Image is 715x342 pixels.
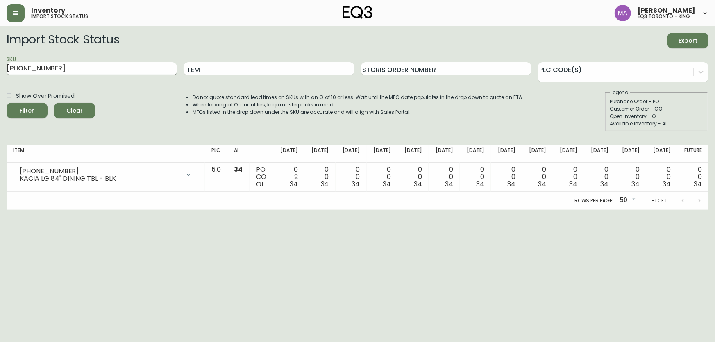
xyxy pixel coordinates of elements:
[574,197,613,204] p: Rows per page:
[622,166,640,188] div: 0 0
[476,179,484,189] span: 34
[610,89,630,96] legend: Legend
[538,179,547,189] span: 34
[7,33,119,48] h2: Import Stock Status
[256,179,263,189] span: OI
[610,120,703,127] div: Available Inventory - AI
[383,179,391,189] span: 34
[193,109,524,116] li: MFGs listed in the drop down under the SKU are accurate and will align with Sales Portal.
[20,106,34,116] div: Filter
[7,103,48,118] button: Filter
[227,145,250,163] th: AI
[497,166,515,188] div: 0 0
[397,145,429,163] th: [DATE]
[193,94,524,101] li: Do not quote standard lead times on SKUs with an OI of 10 or less. Wait until the MFG date popula...
[584,145,615,163] th: [DATE]
[560,166,578,188] div: 0 0
[677,145,708,163] th: Future
[663,179,671,189] span: 34
[684,166,702,188] div: 0 0
[522,145,553,163] th: [DATE]
[414,179,422,189] span: 34
[591,166,609,188] div: 0 0
[638,7,695,14] span: [PERSON_NAME]
[529,166,547,188] div: 0 0
[631,179,640,189] span: 34
[674,36,702,46] span: Export
[429,145,460,163] th: [DATE]
[491,145,522,163] th: [DATE]
[290,179,298,189] span: 34
[205,163,228,192] td: 5.0
[507,179,515,189] span: 34
[460,145,491,163] th: [DATE]
[193,101,524,109] li: When looking at OI quantities, keep masterpacks in mind.
[20,168,180,175] div: [PHONE_NUMBER]
[445,179,453,189] span: 34
[31,7,65,14] span: Inventory
[273,145,304,163] th: [DATE]
[234,165,243,174] span: 34
[343,6,373,19] img: logo
[646,145,677,163] th: [DATE]
[610,98,703,105] div: Purchase Order - PO
[600,179,608,189] span: 34
[352,179,360,189] span: 34
[617,194,637,207] div: 50
[694,179,702,189] span: 34
[435,166,453,188] div: 0 0
[466,166,484,188] div: 0 0
[553,145,584,163] th: [DATE]
[20,175,180,182] div: KACIA LG 84" DINING TBL - BLK
[7,145,205,163] th: Item
[653,166,671,188] div: 0 0
[54,103,95,118] button: Clear
[615,5,631,21] img: 4f0989f25cbf85e7eb2537583095d61e
[16,92,75,100] span: Show Over Promised
[304,145,336,163] th: [DATE]
[13,166,198,184] div: [PHONE_NUMBER]KACIA LG 84" DINING TBL - BLK
[342,166,360,188] div: 0 0
[205,145,228,163] th: PLC
[615,145,646,163] th: [DATE]
[367,145,398,163] th: [DATE]
[31,14,88,19] h5: import stock status
[256,166,267,188] div: PO CO
[373,166,391,188] div: 0 0
[638,14,690,19] h5: eq3 toronto - king
[336,145,367,163] th: [DATE]
[610,105,703,113] div: Customer Order - CO
[667,33,708,48] button: Export
[570,179,578,189] span: 34
[280,166,298,188] div: 0 2
[311,166,329,188] div: 0 0
[404,166,422,188] div: 0 0
[610,113,703,120] div: Open Inventory - OI
[650,197,667,204] p: 1-1 of 1
[321,179,329,189] span: 34
[61,106,89,116] span: Clear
